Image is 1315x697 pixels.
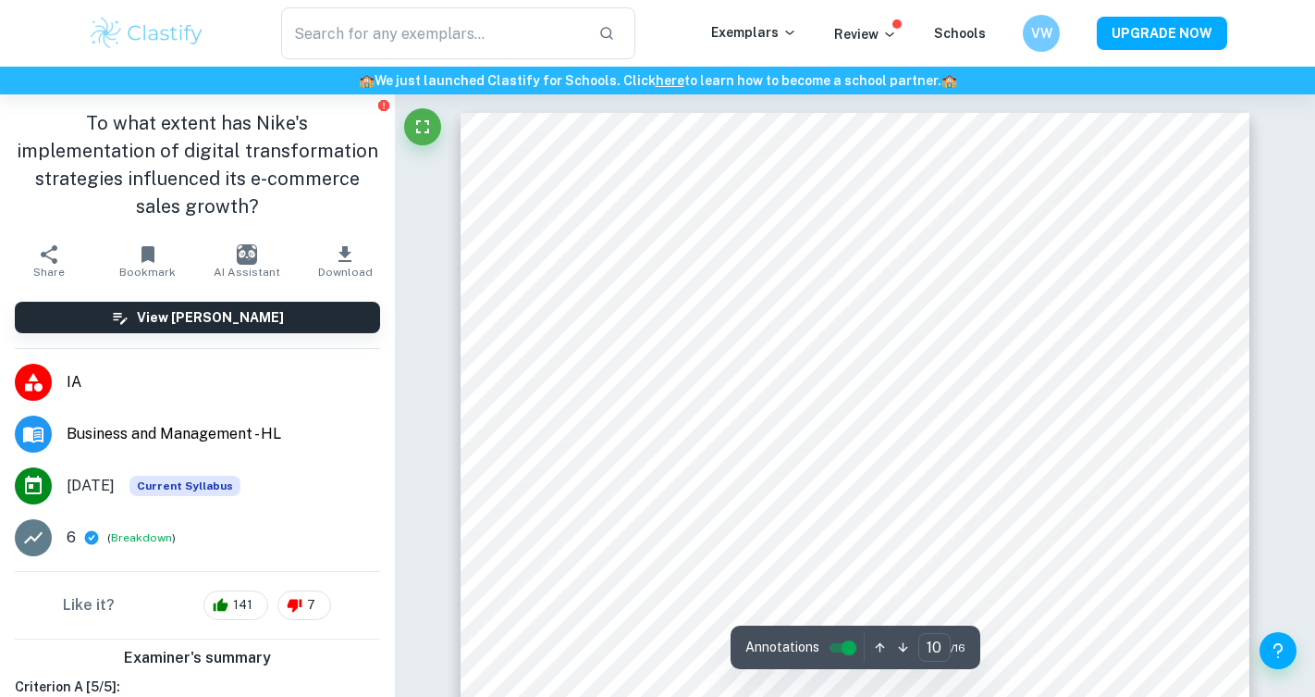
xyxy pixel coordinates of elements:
button: UPGRADE NOW [1097,17,1227,50]
a: Schools [934,26,986,41]
button: View [PERSON_NAME] [15,302,380,333]
p: Review [834,24,897,44]
button: Download [296,235,395,287]
span: Business and Management - HL [67,423,380,445]
span: 7 [297,596,326,615]
button: Bookmark [99,235,198,287]
span: Bookmark [119,266,176,279]
h6: Criterion A [ 5 / 5 ]: [15,677,380,697]
span: Download [318,266,373,279]
div: 7 [277,591,331,620]
h6: Like it? [63,594,115,616]
span: 141 [223,596,263,615]
span: Share [33,266,65,279]
div: 141 [203,591,268,620]
h6: View [PERSON_NAME] [137,307,284,328]
span: [DATE] [67,475,115,497]
a: here [656,73,684,88]
span: / 16 [951,640,965,656]
h6: VW [1031,23,1052,44]
span: 🏫 [359,73,375,88]
span: Annotations [745,638,819,657]
input: Search for any exemplars... [281,7,584,59]
button: Fullscreen [404,108,441,145]
button: Breakdown [111,529,172,546]
span: ( ) [107,529,176,547]
h6: Examiner's summary [7,647,387,669]
div: This exemplar is based on the current syllabus. Feel free to refer to it for inspiration/ideas wh... [129,476,240,496]
button: Report issue [377,98,391,112]
p: 6 [67,527,76,549]
img: Clastify logo [88,15,205,52]
span: 🏫 [941,73,957,88]
span: AI Assistant [214,266,280,279]
h6: We just launched Clastify for Schools. Click to learn how to become a school partner. [4,70,1311,91]
button: AI Assistant [197,235,296,287]
button: VW [1023,15,1060,52]
button: Help and Feedback [1260,632,1297,669]
span: IA [67,371,380,393]
h1: To what extent has Nike's implementation of digital transformation strategies influenced its e-co... [15,109,380,220]
img: AI Assistant [237,244,257,265]
p: Exemplars [711,22,797,43]
span: Current Syllabus [129,476,240,496]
